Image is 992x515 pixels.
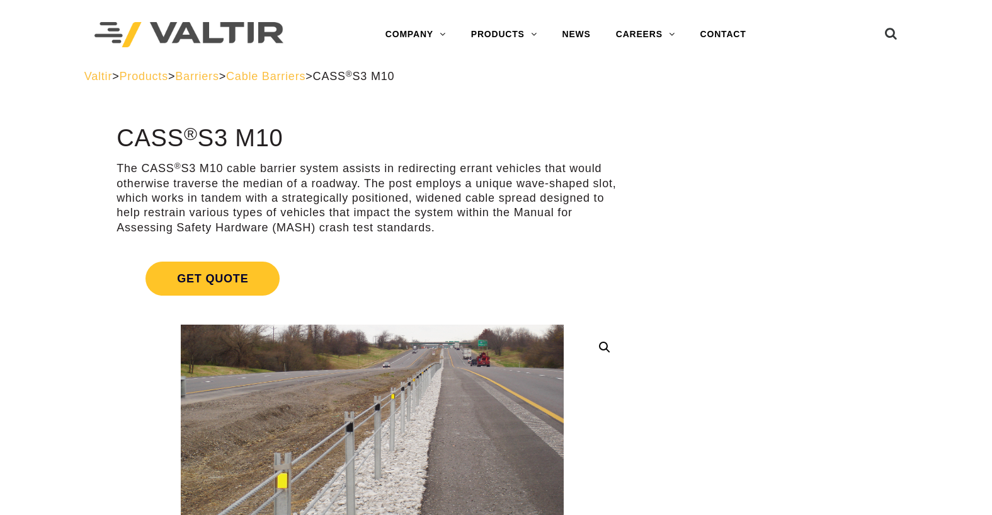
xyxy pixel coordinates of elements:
a: Cable Barriers [226,70,305,83]
p: The CASS S3 M10 cable barrier system assists in redirecting errant vehicles that would otherwise ... [117,161,627,235]
img: Valtir [94,22,283,48]
a: Get Quote [117,246,627,311]
a: COMPANY [373,22,459,47]
h1: CASS S3 M10 [117,125,627,152]
sup: ® [174,161,181,171]
a: Products [120,70,168,83]
span: CASS S3 M10 [313,70,395,83]
sup: ® [346,69,353,79]
div: > > > > [84,69,908,84]
a: Valtir [84,70,112,83]
a: PRODUCTS [459,22,550,47]
sup: ® [184,124,198,144]
a: Barriers [175,70,219,83]
a: NEWS [550,22,603,47]
a: CAREERS [603,22,688,47]
a: CONTACT [688,22,759,47]
span: Get Quote [145,262,280,296]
